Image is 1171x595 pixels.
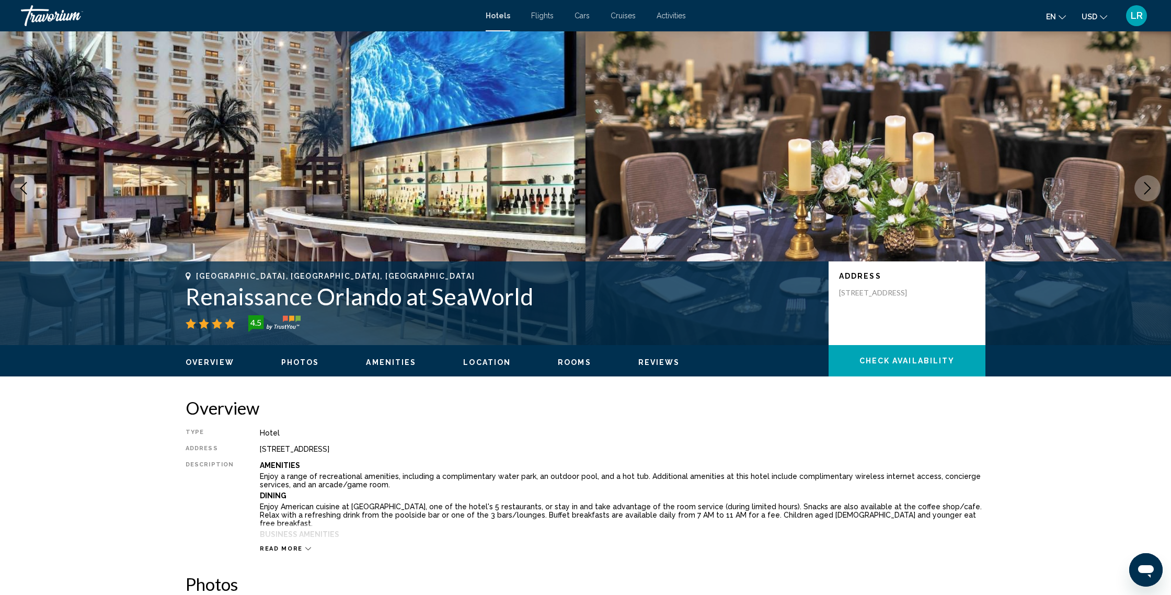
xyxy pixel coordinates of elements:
div: Type [186,429,234,437]
p: Enjoy a range of recreational amenities, including a complimentary water park, an outdoor pool, a... [260,472,985,489]
h2: Overview [186,397,985,418]
h1: Renaissance Orlando at SeaWorld [186,283,818,310]
span: Photos [281,358,319,367]
button: Rooms [558,358,591,367]
p: Enjoy American cuisine at [GEOGRAPHIC_DATA], one of the hotel's 5 restaurants, or stay in and tak... [260,502,985,528]
div: [STREET_ADDRESS] [260,445,985,453]
span: USD [1082,13,1097,21]
span: Rooms [558,358,591,367]
button: Change language [1046,9,1066,24]
a: Hotels [486,12,510,20]
a: Travorium [21,5,475,26]
span: Check Availability [859,357,955,365]
span: Reviews [638,358,680,367]
h2: Photos [186,574,985,594]
p: [STREET_ADDRESS] [839,288,923,297]
span: [GEOGRAPHIC_DATA], [GEOGRAPHIC_DATA], [GEOGRAPHIC_DATA] [196,272,475,280]
b: Dining [260,491,286,500]
button: Location [463,358,511,367]
button: User Menu [1123,5,1150,27]
a: Cars [575,12,590,20]
button: Check Availability [829,345,985,376]
button: Change currency [1082,9,1107,24]
button: Previous image [10,175,37,201]
b: Amenities [260,461,300,470]
span: LR [1131,10,1143,21]
span: Overview [186,358,234,367]
img: trustyou-badge-hor.svg [248,315,301,332]
span: Read more [260,545,303,552]
div: Description [186,461,234,540]
button: Photos [281,358,319,367]
div: Address [186,445,234,453]
p: Address [839,272,975,280]
button: Amenities [366,358,416,367]
span: Amenities [366,358,416,367]
button: Read more [260,545,311,553]
button: Overview [186,358,234,367]
iframe: Botón para iniciar la ventana de mensajería [1129,553,1163,587]
a: Activities [657,12,686,20]
div: 4.5 [245,316,266,329]
div: Hotel [260,429,985,437]
span: Location [463,358,511,367]
button: Next image [1134,175,1161,201]
button: Reviews [638,358,680,367]
span: en [1046,13,1056,21]
a: Cruises [611,12,636,20]
a: Flights [531,12,554,20]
